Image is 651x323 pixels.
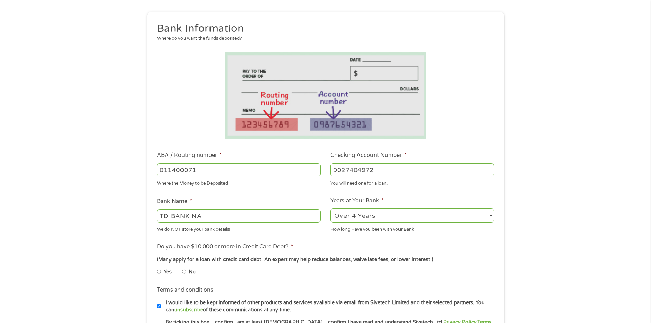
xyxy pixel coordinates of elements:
[330,224,494,233] div: How long Have you been with your Bank
[164,268,172,276] label: Yes
[161,299,496,314] label: I would like to be kept informed of other products and services available via email from Sivetech...
[330,163,494,176] input: 345634636
[157,152,222,159] label: ABA / Routing number
[157,256,494,264] div: (Many apply for a loan with credit card debt. An expert may help reduce balances, waive late fees...
[157,163,321,176] input: 263177916
[330,197,384,204] label: Years at Your Bank
[330,178,494,187] div: You will need one for a loan.
[157,178,321,187] div: Where the Money to be Deposited
[189,268,196,276] label: No
[157,35,489,42] div: Where do you want the funds deposited?
[157,286,213,294] label: Terms and conditions
[157,198,192,205] label: Bank Name
[330,152,407,159] label: Checking Account Number
[225,52,427,139] img: Routing number location
[157,224,321,233] div: We do NOT store your bank details!
[157,243,293,251] label: Do you have $10,000 or more in Credit Card Debt?
[157,22,489,36] h2: Bank Information
[174,307,203,313] a: unsubscribe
